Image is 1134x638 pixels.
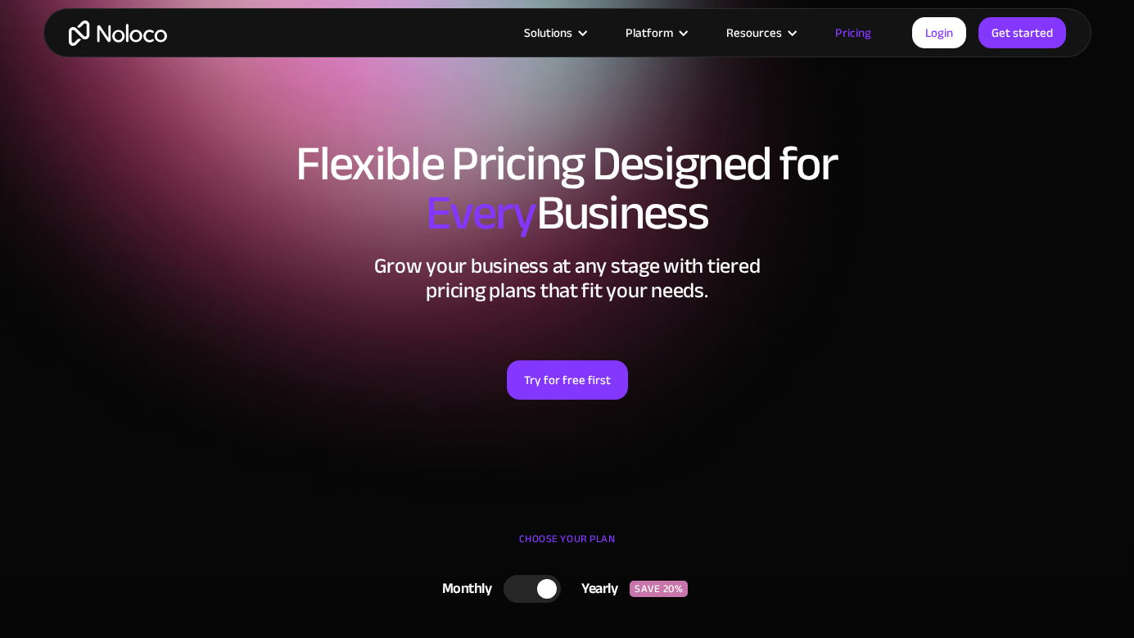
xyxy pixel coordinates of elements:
div: CHOOSE YOUR PLAN [60,527,1075,568]
a: home [69,20,167,46]
div: Yearly [561,577,630,601]
div: Platform [626,22,673,43]
div: Resources [726,22,782,43]
h1: Flexible Pricing Designed for Business [60,139,1075,238]
div: Monthly [422,577,504,601]
div: SAVE 20% [630,581,688,597]
div: Solutions [504,22,605,43]
h2: Grow your business at any stage with tiered pricing plans that fit your needs. [60,254,1075,303]
div: Resources [706,22,815,43]
div: Platform [605,22,706,43]
a: Login [912,17,966,48]
span: Every [426,167,536,259]
a: Pricing [815,22,892,43]
div: Solutions [524,22,572,43]
a: Try for free first [507,360,628,400]
a: Get started [978,17,1066,48]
